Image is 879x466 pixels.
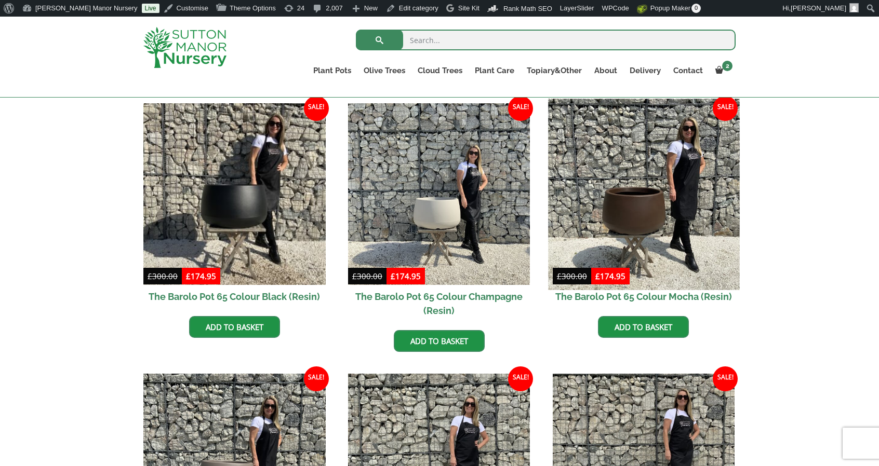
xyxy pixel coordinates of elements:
span: 2 [722,61,732,71]
img: The Barolo Pot 65 Colour Mocha (Resin) [548,99,739,290]
a: Contact [667,63,709,78]
a: Plant Pots [307,63,357,78]
bdi: 300.00 [557,271,587,281]
span: Sale! [304,366,329,391]
bdi: 174.95 [595,271,625,281]
a: Sale! The Barolo Pot 65 Colour Black (Resin) [143,103,326,309]
h2: The Barolo Pot 65 Colour Mocha (Resin) [553,285,735,308]
span: £ [391,271,395,281]
span: Sale! [508,96,533,121]
a: 2 [709,63,736,78]
a: Delivery [623,63,667,78]
span: Sale! [713,96,738,121]
h2: The Barolo Pot 65 Colour Champagne (Resin) [348,285,530,322]
bdi: 300.00 [352,271,382,281]
span: Sale! [713,366,738,391]
span: Rank Math SEO [503,5,552,12]
a: Add to basket: “The Barolo Pot 65 Colour Mocha (Resin)” [598,316,689,338]
a: Add to basket: “The Barolo Pot 65 Colour Black (Resin)” [189,316,280,338]
img: logo [143,27,227,68]
img: The Barolo Pot 65 Colour Champagne (Resin) [348,103,530,285]
span: Sale! [304,96,329,121]
span: Sale! [508,366,533,391]
a: Sale! The Barolo Pot 65 Colour Champagne (Resin) [348,103,530,323]
span: 0 [691,4,701,13]
span: £ [352,271,357,281]
span: Site Kit [458,4,480,12]
img: The Barolo Pot 65 Colour Black (Resin) [143,103,326,285]
input: Search... [356,30,736,50]
a: Topiary&Other [521,63,588,78]
h2: The Barolo Pot 65 Colour Black (Resin) [143,285,326,308]
a: Cloud Trees [411,63,469,78]
span: £ [595,271,600,281]
a: Live [142,4,159,13]
a: Olive Trees [357,63,411,78]
bdi: 174.95 [186,271,216,281]
a: Sale! The Barolo Pot 65 Colour Mocha (Resin) [553,103,735,309]
span: £ [557,271,562,281]
a: Plant Care [469,63,521,78]
bdi: 300.00 [148,271,178,281]
bdi: 174.95 [391,271,421,281]
a: Add to basket: “The Barolo Pot 65 Colour Champagne (Resin)” [394,330,485,352]
span: [PERSON_NAME] [791,4,846,12]
a: About [588,63,623,78]
span: £ [148,271,152,281]
span: £ [186,271,191,281]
